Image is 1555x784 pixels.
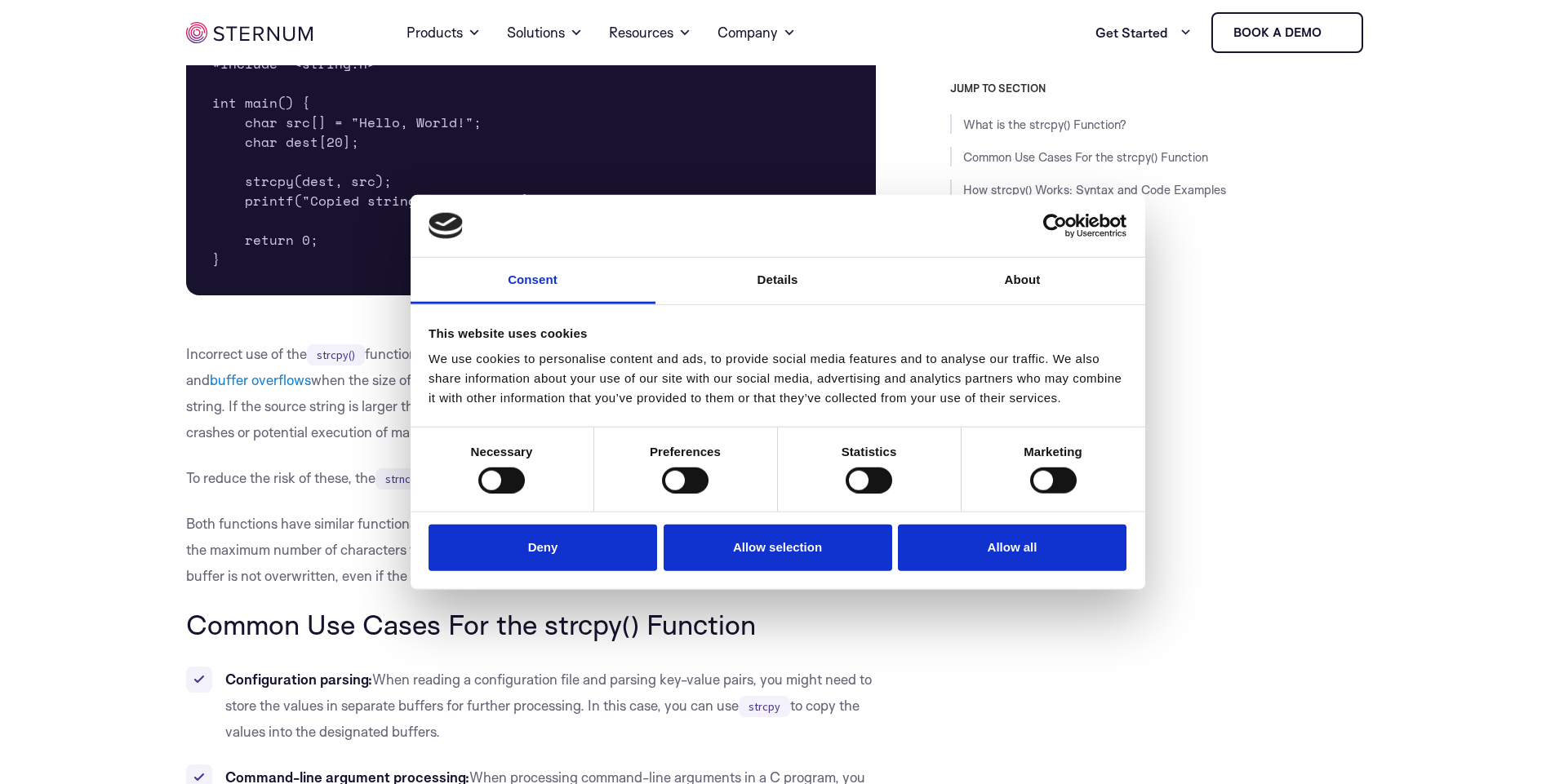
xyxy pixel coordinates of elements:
strong: Necessary [471,445,533,458]
img: logo [429,213,463,239]
a: Resources [609,3,691,62]
div: We use cookies to personalise content and ads, to provide social media features and to analyse ou... [429,349,1126,408]
a: Products [407,3,481,62]
a: Common Use Cases For the strcpy() Function [963,149,1208,165]
code: strcpy() [307,344,365,365]
button: Deny [429,525,657,571]
a: Details [655,258,900,304]
img: sternum iot [1328,26,1341,39]
strong: Preferences [650,445,721,458]
a: What is the strcpy() Function? [963,117,1126,132]
a: About [900,258,1145,304]
p: Incorrect use of the function can open a door to security vulnerabilities, such as memory leaks a... [186,341,877,445]
a: Get Started [1095,16,1192,49]
a: Book a demo [1211,12,1363,53]
h3: JUMP TO SECTION [950,82,1370,95]
p: To reduce the risk of these, the function is often recommended as a safer alternative to . [186,465,877,491]
strong: Statistics [842,445,897,458]
a: buffer overflows [210,371,311,388]
a: Consent [411,258,655,304]
p: Both functions have similar functions, but function takes an additional argument ( ), which defin... [186,511,877,589]
code: strcpy [739,696,790,717]
code: strncpy [375,468,433,489]
strong: Marketing [1024,445,1082,458]
pre: #include <stdio.h> #include <string.h> int main() { char src[] = "Hello, World!"; char dest[20]; ... [186,8,877,295]
a: How strcpy() Works: Syntax and Code Examples [963,182,1226,197]
div: This website uses cookies [429,324,1126,343]
h2: Common Use Cases For the strcpy() Function [186,609,877,640]
li: When reading a configuration file and parsing key-value pairs, you might need to store the values... [186,667,877,745]
button: Allow all [898,525,1126,571]
a: Usercentrics Cookiebot - opens in a new window [984,214,1126,238]
img: sternum iot [186,22,313,43]
strong: Configuration parsing: [225,671,372,688]
a: Solutions [507,3,583,62]
button: Allow selection [664,525,892,571]
a: Company [718,3,796,62]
